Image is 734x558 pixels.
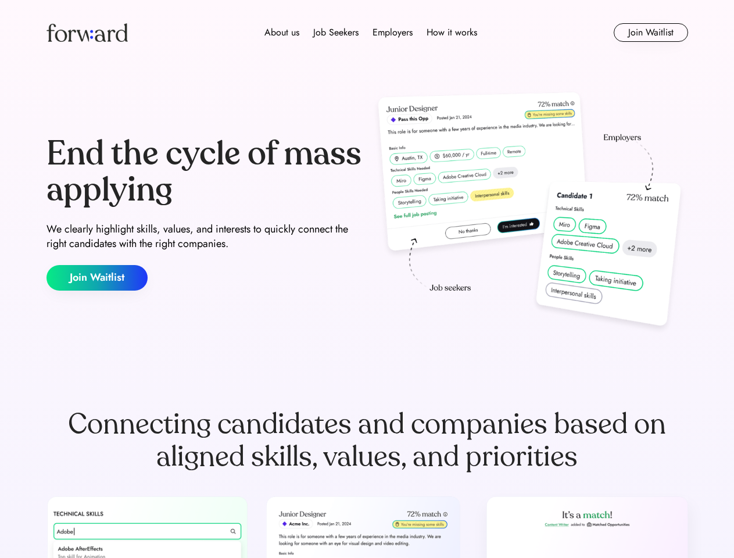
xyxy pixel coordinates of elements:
div: We clearly highlight skills, values, and interests to quickly connect the right candidates with t... [46,222,363,251]
div: About us [264,26,299,40]
img: hero-image.png [372,88,688,338]
button: Join Waitlist [614,23,688,42]
button: Join Waitlist [46,265,148,291]
div: End the cycle of mass applying [46,136,363,208]
div: How it works [427,26,477,40]
img: Forward logo [46,23,128,42]
div: Employers [373,26,413,40]
div: Connecting candidates and companies based on aligned skills, values, and priorities [46,408,688,473]
div: Job Seekers [313,26,359,40]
